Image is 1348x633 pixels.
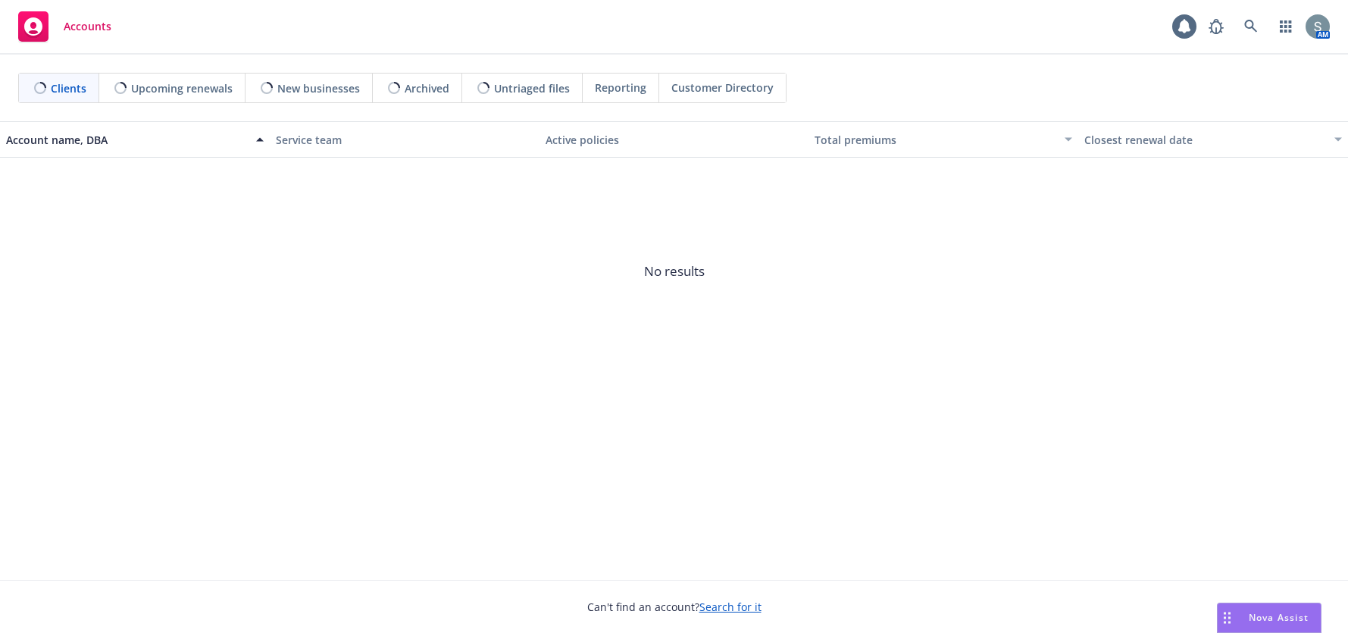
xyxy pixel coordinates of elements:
button: Active policies [540,121,809,158]
span: Nova Assist [1249,611,1309,624]
button: Closest renewal date [1078,121,1348,158]
button: Service team [270,121,540,158]
span: Untriaged files [494,80,570,96]
a: Search for it [699,600,762,614]
a: Search [1236,11,1266,42]
a: Accounts [12,5,117,48]
a: Switch app [1271,11,1301,42]
span: Clients [51,80,86,96]
div: Total premiums [815,132,1056,148]
span: Upcoming renewals [131,80,233,96]
img: photo [1306,14,1330,39]
button: Nova Assist [1217,603,1321,633]
span: New businesses [277,80,360,96]
span: Customer Directory [671,80,774,96]
span: Reporting [595,80,646,96]
div: Drag to move [1218,603,1237,632]
span: Archived [405,80,449,96]
div: Account name, DBA [6,132,247,148]
div: Service team [276,132,533,148]
div: Active policies [546,132,803,148]
div: Closest renewal date [1084,132,1325,148]
span: Accounts [64,20,111,33]
button: Total premiums [808,121,1078,158]
span: Can't find an account? [587,599,762,615]
a: Report a Bug [1201,11,1231,42]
